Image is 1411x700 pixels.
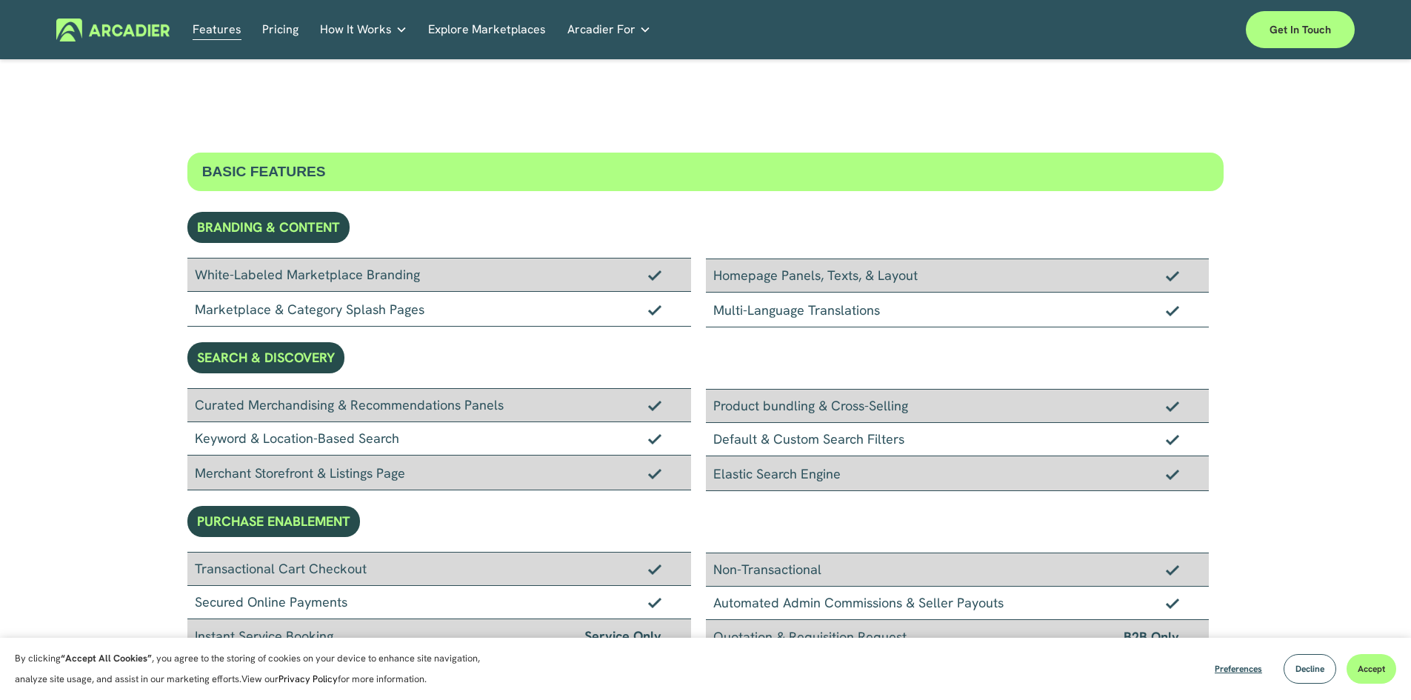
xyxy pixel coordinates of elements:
div: White-Labeled Marketplace Branding [187,258,691,292]
a: folder dropdown [320,19,407,41]
div: Curated Merchandising & Recommendations Panels [187,388,691,422]
div: Transactional Cart Checkout [187,552,691,586]
a: Features [193,19,241,41]
div: Non-Transactional [706,553,1210,587]
img: Checkmark [648,400,661,410]
div: Homepage Panels, Texts, & Layout [706,259,1210,293]
img: Checkmark [1166,469,1179,479]
p: By clicking , you agree to the storing of cookies on your device to enhance site navigation, anal... [15,648,496,690]
div: Default & Custom Search Filters [706,423,1210,456]
img: Arcadier [56,19,170,41]
img: Checkmark [1166,598,1179,608]
button: Preferences [1204,654,1273,684]
img: Checkmark [1166,305,1179,316]
div: BASIC FEATURES [187,153,1224,191]
a: folder dropdown [567,19,651,41]
span: Accept [1358,663,1385,675]
span: Decline [1295,663,1324,675]
span: Service Only [584,625,661,647]
div: Elastic Search Engine [706,456,1210,491]
span: Preferences [1215,663,1262,675]
div: Merchant Storefront & Listings Page [187,456,691,490]
div: Marketplace & Category Splash Pages [187,292,691,327]
a: Get in touch [1246,11,1355,48]
button: Decline [1284,654,1336,684]
div: Instant Service Booking [187,619,691,653]
span: B2B Only [1124,626,1179,647]
img: Checkmark [648,468,661,479]
div: PURCHASE ENABLEMENT [187,506,360,537]
div: Product bundling & Cross-Selling [706,389,1210,423]
a: Privacy Policy [278,673,338,685]
div: Keyword & Location-Based Search [187,422,691,456]
button: Accept [1347,654,1396,684]
strong: “Accept All Cookies” [61,652,152,664]
div: BRANDING & CONTENT [187,212,350,243]
div: Secured Online Payments [187,586,691,619]
img: Checkmark [1166,270,1179,281]
div: Multi-Language Translations [706,293,1210,327]
img: Checkmark [648,270,661,280]
img: Checkmark [1166,564,1179,575]
img: Checkmark [648,433,661,444]
span: How It Works [320,19,392,40]
img: Checkmark [1166,401,1179,411]
img: Checkmark [1166,434,1179,444]
div: Quotation & Requisition Request [706,620,1210,654]
span: Arcadier For [567,19,636,40]
img: Checkmark [648,564,661,574]
div: Automated Admin Commissions & Seller Payouts [706,587,1210,620]
a: Pricing [262,19,298,41]
img: Checkmark [648,304,661,315]
div: SEARCH & DISCOVERY [187,342,344,373]
img: Checkmark [648,597,661,607]
a: Explore Marketplaces [428,19,546,41]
